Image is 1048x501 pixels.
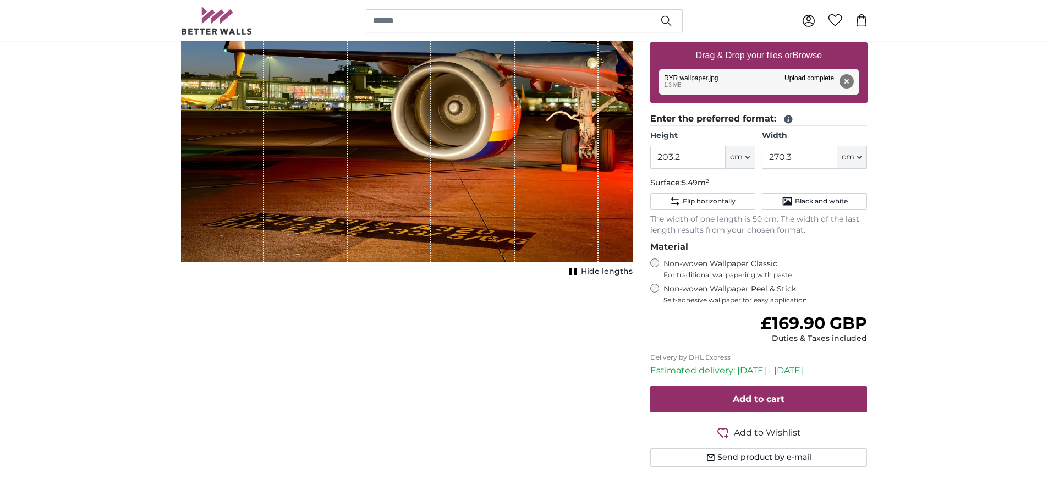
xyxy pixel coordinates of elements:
[650,130,755,141] label: Height
[650,364,868,377] p: Estimated delivery: [DATE] - [DATE]
[650,353,868,362] p: Delivery by DHL Express
[663,284,868,305] label: Non-woven Wallpaper Peel & Stick
[793,51,822,60] u: Browse
[650,240,868,254] legend: Material
[761,313,867,333] span: £169.90 GBP
[650,214,868,236] p: The width of one length is 50 cm. The width of the last length results from your chosen format.
[650,112,868,126] legend: Enter the preferred format:
[566,264,633,279] button: Hide lengths
[683,197,736,206] span: Flip horizontally
[762,130,867,141] label: Width
[726,146,755,169] button: cm
[181,7,253,35] img: Betterwalls
[663,271,868,279] span: For traditional wallpapering with paste
[650,193,755,210] button: Flip horizontally
[581,266,633,277] span: Hide lengths
[650,386,868,412] button: Add to cart
[650,448,868,467] button: Send product by e-mail
[733,394,784,404] span: Add to cart
[663,296,868,305] span: Self-adhesive wallpaper for easy application
[837,146,867,169] button: cm
[734,426,801,439] span: Add to Wishlist
[795,197,848,206] span: Black and white
[663,258,868,279] label: Non-woven Wallpaper Classic
[730,152,743,163] span: cm
[842,152,854,163] span: cm
[650,426,868,439] button: Add to Wishlist
[650,178,868,189] p: Surface:
[762,193,867,210] button: Black and white
[761,333,867,344] div: Duties & Taxes included
[682,178,709,188] span: 5.49m²
[691,45,826,67] label: Drag & Drop your files or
